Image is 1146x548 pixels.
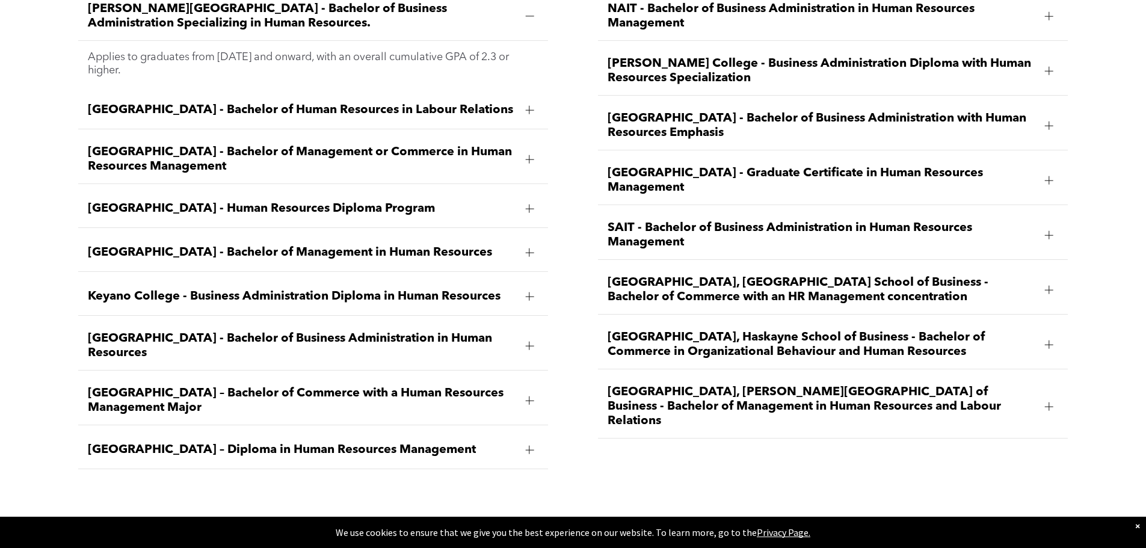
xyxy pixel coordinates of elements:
span: [GEOGRAPHIC_DATA] - Bachelor of Business Administration in Human Resources [88,331,516,360]
span: [PERSON_NAME] College - Business Administration Diploma with Human Resources Specialization [608,57,1035,85]
span: [GEOGRAPHIC_DATA] - Bachelor of Business Administration with Human Resources Emphasis [608,111,1035,140]
span: [GEOGRAPHIC_DATA], Haskayne School of Business - Bachelor of Commerce in Organizational Behaviour... [608,330,1035,359]
span: [GEOGRAPHIC_DATA], [PERSON_NAME][GEOGRAPHIC_DATA] of Business - Bachelor of Management in Human R... [608,385,1035,428]
span: [GEOGRAPHIC_DATA] - Bachelor of Human Resources in Labour Relations [88,103,516,117]
span: [GEOGRAPHIC_DATA] – Diploma in Human Resources Management [88,443,516,457]
a: Privacy Page. [757,526,810,538]
span: SAIT - Bachelor of Business Administration in Human Resources Management [608,221,1035,250]
p: Applies to graduates from [DATE] and onward, with an overall cumulative GPA of 2.3 or higher. [88,51,538,77]
span: [PERSON_NAME][GEOGRAPHIC_DATA] - Bachelor of Business Administration Specializing in Human Resour... [88,2,516,31]
span: [GEOGRAPHIC_DATA] - Graduate Certificate in Human Resources Management [608,166,1035,195]
div: Dismiss notification [1135,520,1140,532]
span: [GEOGRAPHIC_DATA], [GEOGRAPHIC_DATA] School of Business - Bachelor of Commerce with an HR Managem... [608,276,1035,304]
span: [GEOGRAPHIC_DATA] - Bachelor of Management in Human Resources [88,245,516,260]
span: Keyano College - Business Administration Diploma in Human Resources [88,289,516,304]
span: [GEOGRAPHIC_DATA] - Bachelor of Management or Commerce in Human Resources Management [88,145,516,174]
span: NAIT - Bachelor of Business Administration in Human Resources Management [608,2,1035,31]
span: [GEOGRAPHIC_DATA] - Human Resources Diploma Program [88,202,516,216]
span: [GEOGRAPHIC_DATA] – Bachelor of Commerce with a Human Resources Management Major [88,386,516,415]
